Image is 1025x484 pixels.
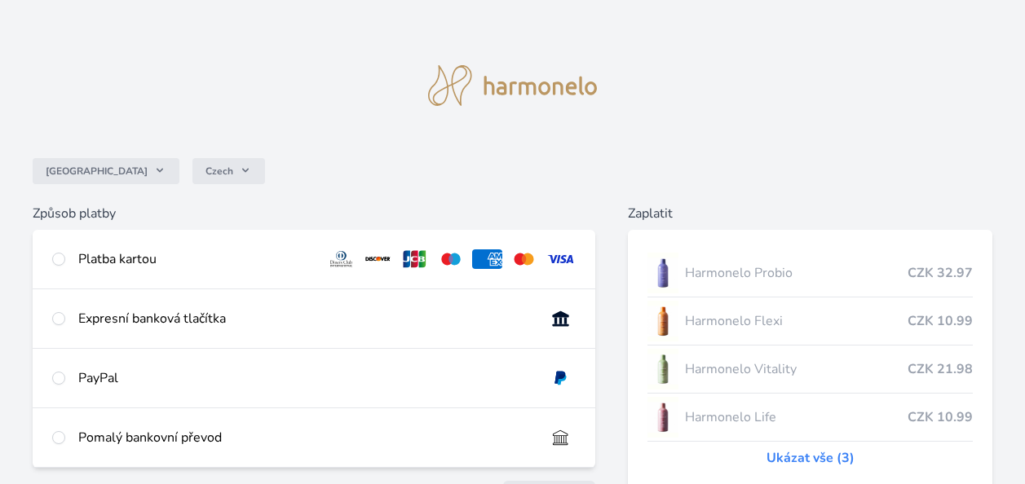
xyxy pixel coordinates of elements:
[647,397,678,438] img: CLEAN_LIFE_se_stinem_x-lo.jpg
[546,309,576,328] img: onlineBanking_CZ.svg
[78,309,532,328] div: Expresní banková tlačítka
[685,311,908,331] span: Harmonelo Flexi
[546,249,576,269] img: visa.svg
[78,428,532,447] div: Pomalý bankovní převod
[436,249,466,269] img: maestro.svg
[363,249,393,269] img: discover.svg
[46,165,148,178] span: [GEOGRAPHIC_DATA]
[33,158,179,184] button: [GEOGRAPHIC_DATA]
[685,407,908,427] span: Harmonelo Life
[685,359,908,379] span: Harmonelo Vitality
[546,368,576,388] img: paypal.svg
[33,204,595,223] h6: Způsob platby
[908,359,973,379] span: CZK 21.98
[546,428,576,447] img: bankTransfer_IBAN.svg
[647,253,678,293] img: CLEAN_PROBIO_se_stinem_x-lo.jpg
[647,301,678,341] img: CLEAN_FLEXI_se_stinem_x-hi_(1)-lo.jpg
[192,158,265,184] button: Czech
[472,249,502,269] img: amex.svg
[326,249,356,269] img: diners.svg
[78,249,313,269] div: Platba kartou
[908,407,973,427] span: CZK 10.99
[400,249,430,269] img: jcb.svg
[767,448,855,468] a: Ukázat vše (3)
[509,249,539,269] img: mc.svg
[628,204,992,223] h6: Zaplatit
[78,368,532,388] div: PayPal
[205,165,233,178] span: Czech
[685,263,908,283] span: Harmonelo Probio
[647,349,678,389] img: CLEAN_VITALITY_se_stinem_x-lo.jpg
[908,263,973,283] span: CZK 32.97
[908,311,973,331] span: CZK 10.99
[428,65,598,106] img: logo.svg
